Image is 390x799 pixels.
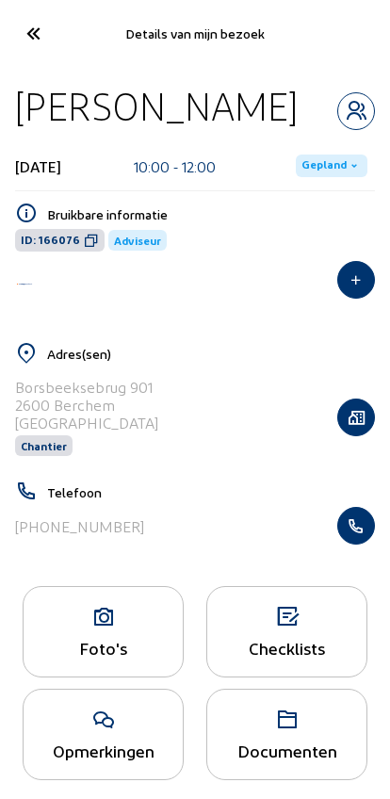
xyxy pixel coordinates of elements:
[15,396,158,414] div: 2600 Berchem
[47,484,375,500] h5: Telefoon
[207,638,366,658] div: Checklists
[21,439,67,452] span: Chantier
[65,25,325,41] div: Details van mijn bezoek
[47,346,375,362] h5: Adres(sen)
[47,206,375,222] h5: Bruikbare informatie
[15,378,158,396] div: Borsbeeksebrug 901
[21,233,80,248] span: ID: 166076
[15,414,158,432] div: [GEOGRAPHIC_DATA]
[114,234,161,247] span: Adviseur
[301,158,347,173] span: Gepland
[15,517,144,535] div: [PHONE_NUMBER]
[24,741,183,760] div: Opmerkingen
[15,157,61,175] div: [DATE]
[134,157,216,175] div: 10:00 - 12:00
[24,638,183,658] div: Foto's
[15,282,34,286] img: Energy Protect Ramen & Deuren
[207,741,366,760] div: Documenten
[15,82,298,130] div: [PERSON_NAME]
